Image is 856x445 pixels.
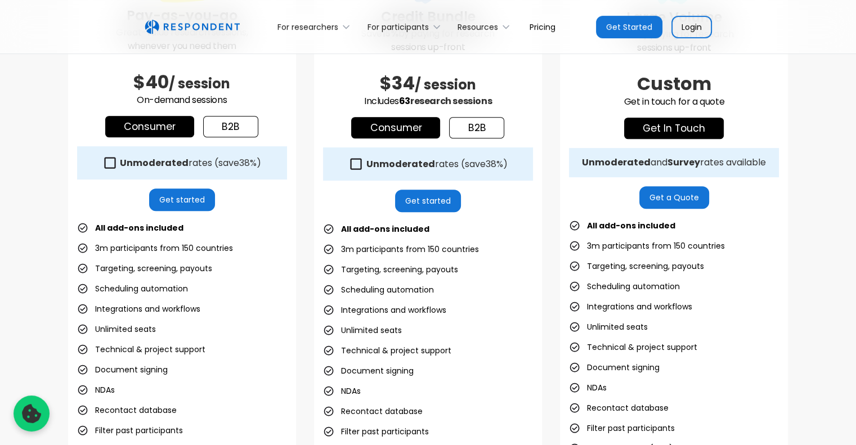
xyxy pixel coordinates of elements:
[77,301,200,317] li: Integrations and workflows
[569,400,669,416] li: Recontact database
[77,382,115,398] li: NDAs
[323,322,402,338] li: Unlimited seats
[458,21,498,33] div: Resources
[145,20,240,34] img: Untitled UI logotext
[77,281,188,296] li: Scheduling automation
[77,341,205,357] li: Technical & project support
[569,380,607,395] li: NDAs
[451,14,521,40] div: Resources
[667,156,700,169] strong: Survey
[569,238,725,254] li: 3m participants from 150 countries
[569,319,648,335] li: Unlimited seats
[277,21,338,33] div: For researchers
[671,16,712,38] a: Login
[521,14,564,40] a: Pricing
[569,299,692,314] li: Integrations and workflows
[569,278,680,294] li: Scheduling automation
[366,158,434,170] strong: Unmoderated
[624,118,724,139] a: get in touch
[323,383,361,399] li: NDAs
[323,424,429,439] li: Filter past participants
[569,339,697,355] li: Technical & project support
[239,156,257,169] span: 38%
[582,157,766,168] div: and rates available
[203,116,258,137] a: b2b
[596,16,662,38] a: Get Started
[569,420,675,436] li: Filter past participants
[569,95,779,109] p: Get in touch for a quote
[415,75,476,94] span: / session
[361,14,451,40] div: For participants
[323,262,458,277] li: Targeting, screening, payouts
[410,95,492,107] span: research sessions
[77,260,212,276] li: Targeting, screening, payouts
[77,362,168,377] li: Document signing
[323,403,423,419] li: Recontact database
[77,422,183,438] li: Filter past participants
[366,159,507,170] div: rates (save )
[77,321,156,337] li: Unlimited seats
[341,223,429,235] strong: All add-ons included
[149,188,215,211] a: Get started
[582,156,651,169] strong: Unmoderated
[323,302,446,318] li: Integrations and workflows
[485,158,503,170] span: 38%
[639,186,709,209] a: Get a Quote
[323,363,414,379] li: Document signing
[95,222,183,233] strong: All add-ons included
[368,21,429,33] div: For participants
[569,359,660,375] li: Document signing
[77,240,233,256] li: 3m participants from 150 countries
[449,117,504,138] a: b2b
[77,402,177,418] li: Recontact database
[399,95,410,107] span: 63
[323,343,451,358] li: Technical & project support
[120,156,189,169] strong: Unmoderated
[271,14,361,40] div: For researchers
[120,158,261,169] div: rates (save )
[380,70,415,96] span: $34
[395,190,461,212] a: Get started
[133,69,169,95] span: $40
[587,220,675,231] strong: All add-ons included
[77,93,287,107] p: On-demand sessions
[169,74,230,93] span: / session
[637,71,711,96] span: Custom
[323,241,479,257] li: 3m participants from 150 countries
[323,95,533,108] p: Includes
[105,116,194,137] a: Consumer
[569,258,704,274] li: Targeting, screening, payouts
[351,117,440,138] a: Consumer
[323,282,434,298] li: Scheduling automation
[145,20,240,34] a: home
